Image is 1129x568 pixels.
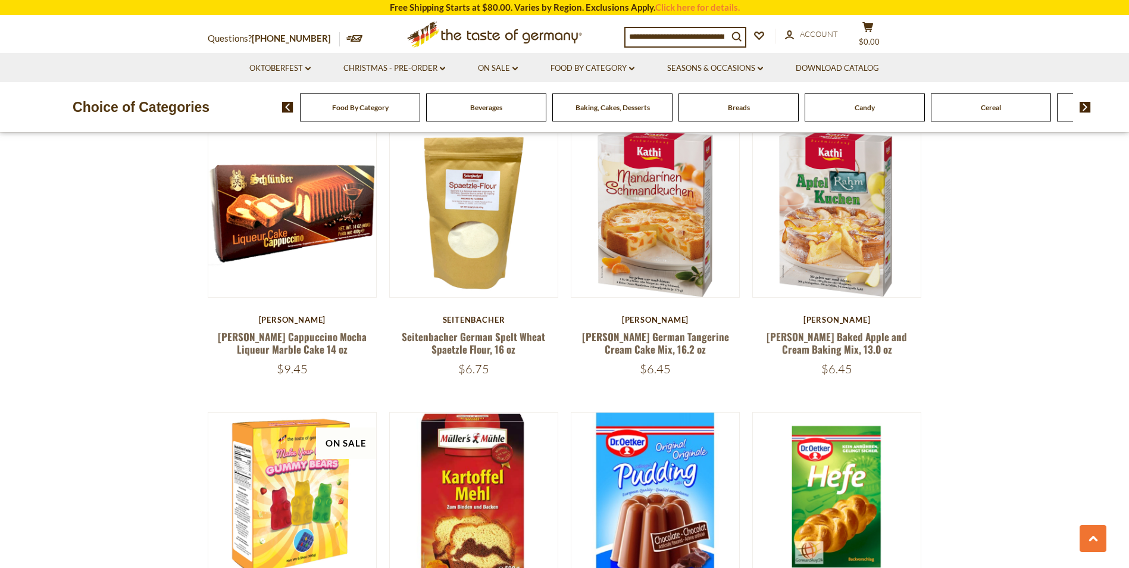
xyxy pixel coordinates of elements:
[767,329,907,357] a: [PERSON_NAME] Baked Apple and Cream Baking Mix, 13.0 oz
[208,129,377,297] img: Schluender Cappuccino Mocha Liqueur Marble Cake 14 oz
[1080,102,1091,113] img: next arrow
[343,62,445,75] a: Christmas - PRE-ORDER
[752,315,922,324] div: [PERSON_NAME]
[981,103,1001,112] a: Cereal
[470,103,502,112] a: Beverages
[582,329,729,357] a: [PERSON_NAME] German Tangerine Cream Cake Mix, 16.2 oz
[859,37,880,46] span: $0.00
[332,103,389,112] a: Food By Category
[208,315,377,324] div: [PERSON_NAME]
[249,62,311,75] a: Oktoberfest
[252,33,331,43] a: [PHONE_NUMBER]
[390,129,558,297] img: Seitenbacher German Spelt Wheat Spaetzle Flour, 16 oz
[667,62,763,75] a: Seasons & Occasions
[282,102,293,113] img: previous arrow
[551,62,634,75] a: Food By Category
[800,29,838,39] span: Account
[785,28,838,41] a: Account
[821,361,852,376] span: $6.45
[855,103,875,112] a: Candy
[208,31,340,46] p: Questions?
[850,21,886,51] button: $0.00
[478,62,518,75] a: On Sale
[571,315,740,324] div: [PERSON_NAME]
[655,2,740,13] a: Click here for details.
[640,361,671,376] span: $6.45
[753,129,921,297] img: Kathi Baked Apple and Cream Baking Mix, 13.0 oz
[277,361,308,376] span: $9.45
[576,103,650,112] a: Baking, Cakes, Desserts
[458,361,489,376] span: $6.75
[571,129,740,297] img: Kathi German Tangerine Cream Cake Mix, 16.2 oz
[728,103,750,112] a: Breads
[796,62,879,75] a: Download Catalog
[218,329,367,357] a: [PERSON_NAME] Cappuccino Mocha Liqueur Marble Cake 14 oz
[402,329,545,357] a: Seitenbacher German Spelt Wheat Spaetzle Flour, 16 oz
[389,315,559,324] div: Seitenbacher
